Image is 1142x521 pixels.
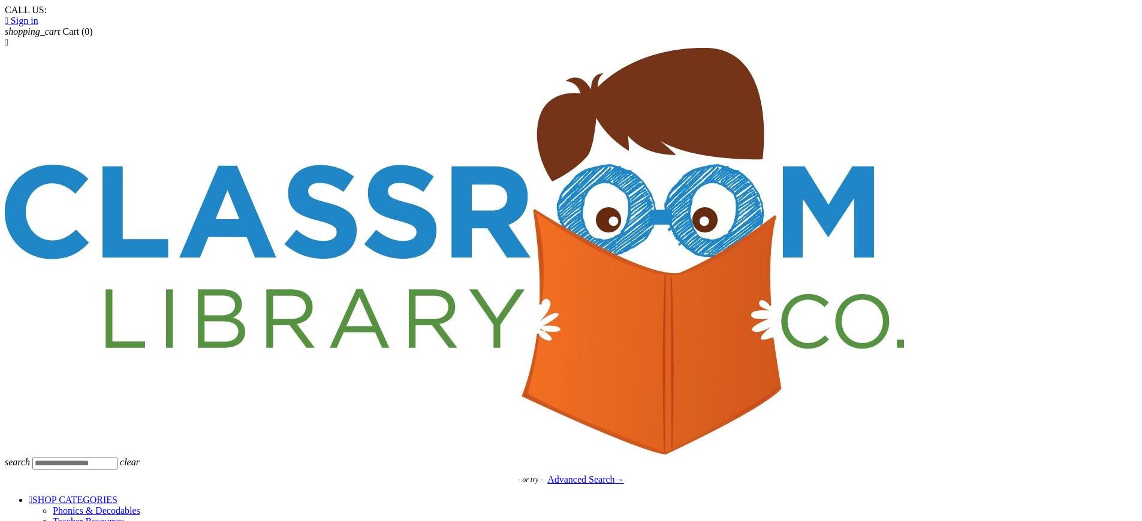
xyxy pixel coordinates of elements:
a: Phonics & Decodables [53,505,140,516]
i: search [5,457,30,467]
i:  [5,37,8,47]
a:  Sign in [5,16,38,26]
a: Advanced Search→ [547,474,624,485]
span: (0) [82,26,93,37]
i: shopping_cart [5,26,60,37]
div: CALL US: [5,5,1137,16]
span: Cart [62,26,79,37]
span: → [615,474,624,484]
span: Sign in [11,16,38,26]
i:  [29,495,32,505]
span: - or try - [518,475,547,484]
a: SHOP CATEGORIES [29,495,117,505]
img: Classroom Library Company [5,48,904,455]
input: Search [32,458,117,469]
i:  [5,16,8,26]
i: clear [120,457,140,467]
a: [PHONE_NUMBER] [47,5,131,15]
